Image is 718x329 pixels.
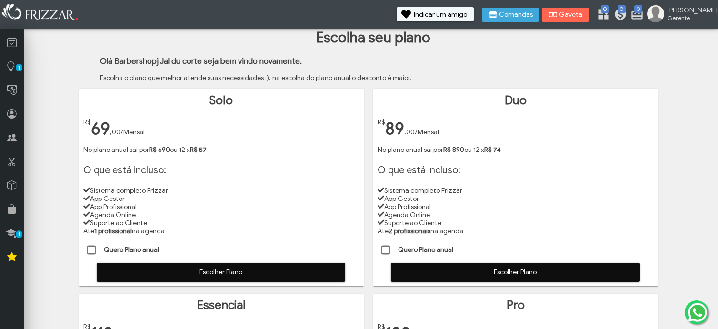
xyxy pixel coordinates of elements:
li: Até na agenda [378,227,654,235]
span: 1 [16,64,22,71]
li: App Profissional [83,203,359,211]
span: /Mensal [415,128,439,136]
span: ,00 [404,128,415,136]
button: Indicar um amigo [397,7,474,21]
li: App Gestor [378,195,654,203]
strong: R$ 74 [484,146,501,154]
h1: Solo [83,93,359,108]
a: [PERSON_NAME] Gerente [647,5,713,24]
li: Sistema completo Frizzar [378,187,654,195]
span: Escolher Plano [398,265,633,279]
h1: Escolha seu plano [31,29,715,47]
h3: Olá Barbershopj Jal du corte seja bem vindo novamente. [100,56,715,66]
span: Comandas [499,11,533,18]
p: Escolha o plano que melhor atende suas necessidades :), na escolha do plano anual o desconto é ma... [100,74,715,82]
h1: O que está incluso: [83,164,359,176]
span: /Mensal [120,128,145,136]
h1: Essencial [83,298,359,312]
strong: 2 profissionais [389,227,430,235]
button: Escolher Plano [97,263,345,282]
strong: 1 profissional [94,227,132,235]
p: No plano anual sai por ou 12 x [83,146,359,154]
a: 0 [614,8,623,23]
h1: Pro [378,298,654,312]
span: [PERSON_NAME] [668,6,710,14]
strong: R$ 690 [149,146,170,154]
li: Suporte ao Cliente [83,219,359,227]
span: Gaveta [559,11,583,18]
span: 89 [385,118,404,139]
span: R$ [83,118,91,126]
button: Gaveta [542,8,589,22]
span: 1 [16,230,22,238]
h1: O que está incluso: [378,164,654,176]
li: App Profissional [378,203,654,211]
span: R$ [378,118,385,126]
span: Gerente [668,14,710,21]
a: 0 [597,8,607,23]
span: 69 [91,118,110,139]
span: ,00 [110,128,120,136]
strong: R$ 890 [443,146,464,154]
li: Agenda Online [378,211,654,219]
strong: Quero Plano anual [104,246,159,254]
img: whatsapp.png [686,301,709,324]
li: Até na agenda [83,227,359,235]
span: 0 [601,5,609,13]
li: App Gestor [83,195,359,203]
p: No plano anual sai por ou 12 x [378,146,654,154]
span: 0 [618,5,626,13]
h1: Duo [378,93,654,108]
li: Agenda Online [83,211,359,219]
a: 0 [630,8,640,23]
span: Escolher Plano [103,265,339,279]
button: Comandas [482,8,539,22]
button: Escolher Plano [391,263,639,282]
li: Suporte ao Cliente [378,219,654,227]
span: Indicar um amigo [414,11,467,18]
strong: R$ 57 [190,146,207,154]
strong: Quero Plano anual [398,246,453,254]
li: Sistema completo Frizzar [83,187,359,195]
span: 0 [634,5,642,13]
